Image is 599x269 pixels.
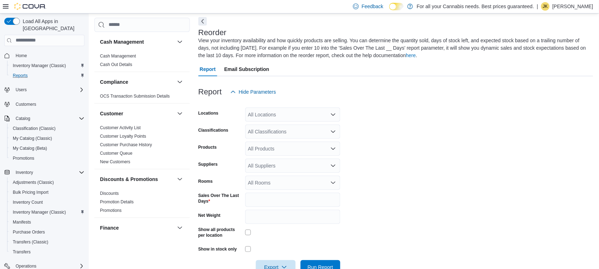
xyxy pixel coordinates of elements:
button: Finance [176,224,184,232]
a: Cash Out Details [100,62,132,67]
a: Manifests [10,218,34,226]
span: My Catalog (Beta) [10,144,84,153]
button: Hide Parameters [227,85,279,99]
span: Inventory Manager (Classic) [13,209,66,215]
a: Home [13,51,30,60]
span: Transfers (Classic) [13,239,48,245]
span: New Customers [100,159,130,165]
div: Discounts & Promotions [94,189,190,218]
a: Reports [10,71,31,80]
span: Customer Activity List [100,125,141,131]
button: Open list of options [330,112,336,117]
button: Next [198,17,207,26]
a: Promotions [100,208,122,213]
label: Net Weight [198,213,220,218]
button: Inventory [13,168,36,177]
img: Cova [14,3,46,10]
button: Open list of options [330,180,336,186]
button: Finance [100,224,174,231]
span: Customer Purchase History [100,142,152,148]
span: Transfers [13,249,31,255]
span: My Catalog (Classic) [10,134,84,143]
button: Compliance [100,78,174,86]
div: Compliance [94,92,190,103]
span: Inventory [16,170,33,175]
h3: Reorder [198,28,226,37]
button: Customer [176,109,184,118]
a: Purchase Orders [10,228,48,236]
h3: Compliance [100,78,128,86]
button: Open list of options [330,163,336,169]
span: Catalog [16,116,30,121]
span: My Catalog (Beta) [13,146,47,151]
span: Adjustments (Classic) [13,180,54,185]
label: Classifications [198,127,229,133]
p: | [537,2,538,11]
a: Adjustments (Classic) [10,178,57,187]
button: Inventory Manager (Classic) [7,61,87,71]
div: Cash Management [94,52,190,72]
span: Promotions [10,154,84,163]
div: Jennifer Kinzie [541,2,550,11]
button: Transfers (Classic) [7,237,87,247]
button: Purchase Orders [7,227,87,237]
button: Customer [100,110,174,117]
span: Classification (Classic) [13,126,56,131]
button: Open list of options [330,146,336,152]
a: Promotions [10,154,37,163]
button: Home [1,50,87,61]
a: Inventory Count [10,198,46,207]
button: Reports [7,71,87,81]
span: Home [16,53,27,59]
a: Inventory Manager (Classic) [10,61,69,70]
a: Customer Queue [100,151,132,156]
a: Discounts [100,191,119,196]
input: Dark Mode [389,3,404,10]
a: Transfers [10,248,33,256]
span: Promotion Details [100,199,134,205]
span: Promotions [13,155,34,161]
span: Cash Management [100,53,136,59]
button: Open list of options [330,129,336,134]
a: OCS Transaction Submission Details [100,94,170,99]
a: My Catalog (Beta) [10,144,50,153]
button: Bulk Pricing Import [7,187,87,197]
a: Customers [13,100,39,109]
button: Inventory Count [7,197,87,207]
label: Sales Over The Last Days [198,193,242,204]
span: Adjustments (Classic) [10,178,84,187]
span: Bulk Pricing Import [10,188,84,197]
button: Inventory Manager (Classic) [7,207,87,217]
label: Show all products per location [198,227,242,238]
span: Inventory Manager (Classic) [10,61,84,70]
h3: Customer [100,110,123,117]
button: Promotions [7,153,87,163]
span: Manifests [10,218,84,226]
span: JK [543,2,548,11]
button: Discounts & Promotions [176,175,184,183]
a: Cash Management [100,54,136,59]
button: My Catalog (Beta) [7,143,87,153]
span: Inventory Count [13,199,43,205]
button: Users [1,85,87,95]
span: Inventory [13,168,84,177]
span: My Catalog (Classic) [13,136,52,141]
div: Customer [94,123,190,169]
span: Manifests [13,219,31,225]
span: Customers [16,101,36,107]
button: Cash Management [100,38,174,45]
a: Customer Purchase History [100,142,152,147]
p: [PERSON_NAME] [553,2,593,11]
button: Catalog [1,114,87,123]
div: View your inventory availability and how quickly products are selling. You can determine the quan... [198,37,590,59]
span: Purchase Orders [10,228,84,236]
button: Classification (Classic) [7,123,87,133]
h3: Finance [100,224,119,231]
span: Customer Loyalty Points [100,133,146,139]
button: Compliance [176,78,184,86]
a: New Customers [100,159,130,164]
p: For all your Cannabis needs. Best prices guaranteed. [417,2,534,11]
